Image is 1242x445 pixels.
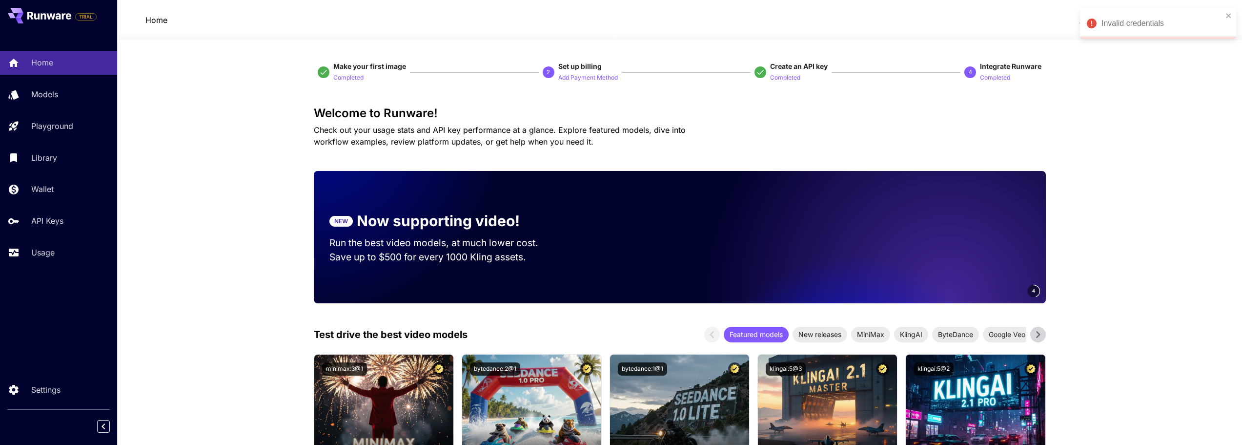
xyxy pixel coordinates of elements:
p: NEW [334,217,348,226]
button: close [1225,12,1232,20]
p: Add Payment Method [558,73,618,83]
span: Google Veo [983,329,1031,339]
span: ByteDance [932,329,979,339]
div: Invalid credentials [1101,18,1222,29]
a: Home [145,14,167,26]
h3: Welcome to Runware! [314,106,1046,120]
button: Completed [333,71,364,83]
span: Set up billing [558,62,602,70]
button: klingai:5@2 [914,362,954,376]
span: New releases [793,329,847,339]
span: Check out your usage stats and API key performance at a glance. Explore featured models, dive int... [314,125,686,147]
button: Certified Model – Vetted for best performance and includes a commercial license. [1024,362,1038,376]
button: Certified Model – Vetted for best performance and includes a commercial license. [580,362,593,376]
div: ByteDance [932,327,979,342]
p: 2 [547,68,550,77]
p: Completed [333,73,364,83]
span: 4 [1032,287,1035,295]
button: klingai:5@3 [766,362,806,376]
div: KlingAI [894,327,928,342]
div: Collapse sidebar [104,418,117,435]
p: Home [31,57,53,68]
button: Completed [980,71,1010,83]
button: bytedance:1@1 [618,362,667,376]
button: Completed [770,71,800,83]
button: minimax:3@1 [322,362,367,376]
div: MiniMax [851,327,890,342]
span: Create an API key [770,62,828,70]
p: 4 [969,68,972,77]
div: Google Veo [983,327,1031,342]
p: Completed [770,73,800,83]
p: Playground [31,120,73,132]
p: Settings [31,384,61,396]
button: Certified Model – Vetted for best performance and includes a commercial license. [728,362,741,376]
p: Library [31,152,57,164]
button: Certified Model – Vetted for best performance and includes a commercial license. [876,362,889,376]
p: Models [31,88,58,100]
p: Save up to $500 for every 1000 Kling assets. [329,250,557,264]
p: Wallet [31,183,54,195]
span: Make your first image [333,62,406,70]
p: Test drive the best video models [314,327,468,342]
p: Completed [980,73,1010,83]
button: Collapse sidebar [97,420,110,433]
span: KlingAI [894,329,928,339]
nav: breadcrumb [145,14,167,26]
div: Featured models [724,327,789,342]
button: Certified Model – Vetted for best performance and includes a commercial license. [432,362,446,376]
span: Featured models [724,329,789,339]
button: Add Payment Method [558,71,618,83]
button: bytedance:2@1 [470,362,520,376]
p: Now supporting video! [357,210,520,232]
div: New releases [793,327,847,342]
p: API Keys [31,215,63,227]
span: Add your payment card to enable full platform functionality. [75,11,97,22]
span: Integrate Runware [980,62,1041,70]
span: MiniMax [851,329,890,339]
span: TRIAL [76,13,96,21]
p: Usage [31,247,55,258]
p: Run the best video models, at much lower cost. [329,236,557,250]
